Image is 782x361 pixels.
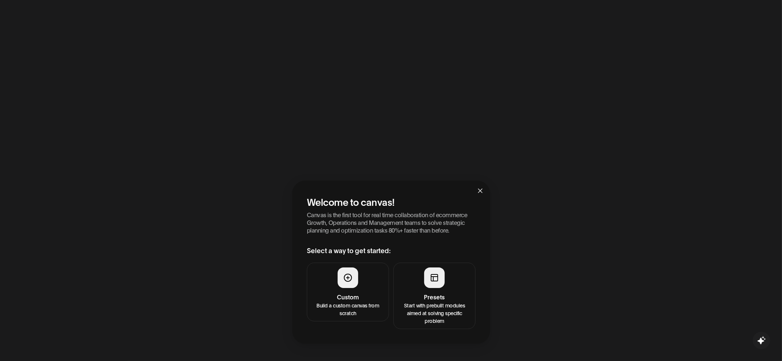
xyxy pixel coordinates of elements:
[470,180,490,200] button: Close
[398,292,471,301] h4: Presets
[307,245,476,255] h3: Select a way to get started:
[312,292,384,301] h4: Custom
[307,263,389,321] button: CustomBuild a custom canvas from scratch
[307,195,476,208] h2: Welcome to canvas!
[398,301,471,324] p: Start with prebuilt modules aimed at solving specific problem
[393,263,476,329] button: PresetsStart with prebuilt modules aimed at solving specific problem
[477,188,483,194] span: close
[307,211,476,234] p: Canvas is the first tool for real time collaboration of ecommerce Growth, Operations and Manageme...
[312,301,384,317] p: Build a custom canvas from scratch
